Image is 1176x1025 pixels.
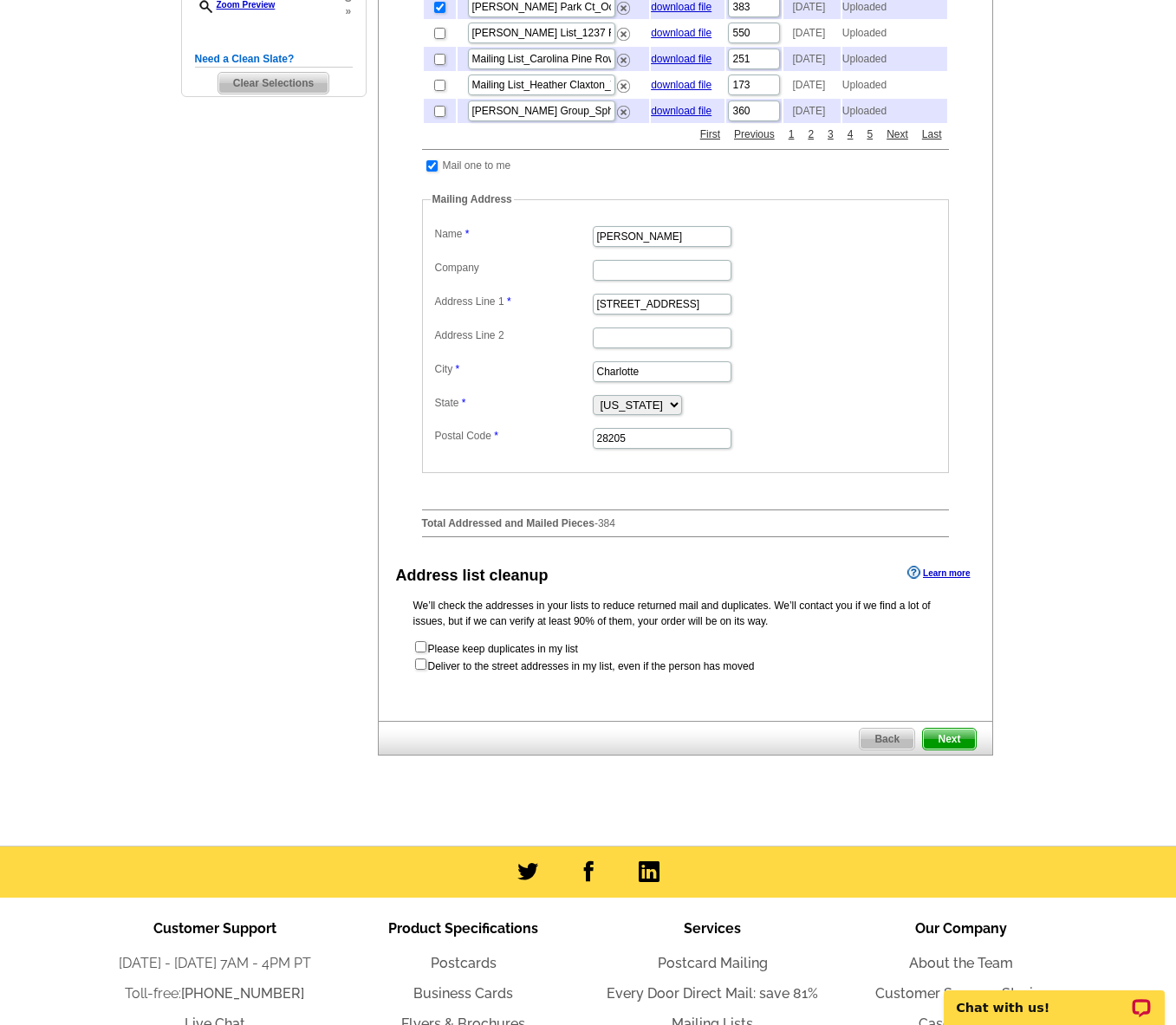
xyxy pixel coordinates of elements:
span: Back [860,729,914,749]
iframe: LiveChat chat widget [932,970,1176,1025]
a: download file [651,27,711,39]
img: delete.png [617,2,630,15]
p: We’ll check the addresses in your lists to reduce returned mail and duplicates. We’ll contact you... [413,598,958,629]
h5: Need a Clean Slate? [195,51,353,68]
span: Clear Selections [218,73,328,94]
label: Postal Code [435,428,591,444]
img: delete.png [617,54,630,67]
a: download file [651,1,711,13]
a: 3 [823,127,838,142]
a: 5 [862,127,877,142]
a: 1 [784,127,799,142]
td: [DATE] [783,21,840,45]
legend: Mailing Address [431,191,514,207]
a: Remove this list [617,102,630,114]
label: State [435,395,591,411]
span: Customer Support [153,920,276,937]
td: [DATE] [783,47,840,71]
label: Name [435,226,591,242]
a: Remove this list [617,50,630,62]
a: First [696,127,724,142]
a: download file [651,53,711,65]
td: Mail one to me [442,157,512,174]
a: Next [882,127,913,142]
a: Previous [730,127,779,142]
div: Address list cleanup [396,564,549,587]
a: Remove this list [617,24,630,36]
td: [DATE] [783,99,840,123]
span: Our Company [915,920,1007,937]
a: About the Team [909,955,1013,971]
a: Learn more [907,566,970,580]
span: 384 [598,517,615,529]
a: Postcard Mailing [658,955,768,971]
a: Business Cards [413,985,513,1002]
td: Uploaded [842,21,947,45]
a: Back [859,728,915,750]
label: City [435,361,591,377]
strong: Total Addressed and Mailed Pieces [422,517,594,529]
a: 4 [843,127,858,142]
td: [DATE] [783,73,840,97]
a: download file [651,105,711,117]
a: Every Door Direct Mail: save 81% [607,985,818,1002]
span: Services [684,920,741,937]
img: delete.png [617,28,630,41]
a: Customer Success Stories [875,985,1048,1002]
span: Product Specifications [388,920,538,937]
a: [PHONE_NUMBER] [181,985,304,1002]
label: Company [435,260,591,276]
img: delete.png [617,106,630,119]
td: Uploaded [842,47,947,71]
a: 2 [803,127,818,142]
form: Please keep duplicates in my list Deliver to the street addresses in my list, even if the person ... [413,639,958,674]
span: » [344,5,352,18]
img: delete.png [617,80,630,93]
td: Uploaded [842,73,947,97]
td: Uploaded [842,99,947,123]
li: [DATE] - [DATE] 7AM - 4PM PT [90,953,339,974]
label: Address Line 2 [435,328,591,343]
span: Next [923,729,975,749]
label: Address Line 1 [435,294,591,309]
a: Last [918,127,946,142]
a: download file [651,79,711,91]
a: Postcards [431,955,497,971]
a: Remove this list [617,76,630,88]
li: Toll-free: [90,983,339,1004]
